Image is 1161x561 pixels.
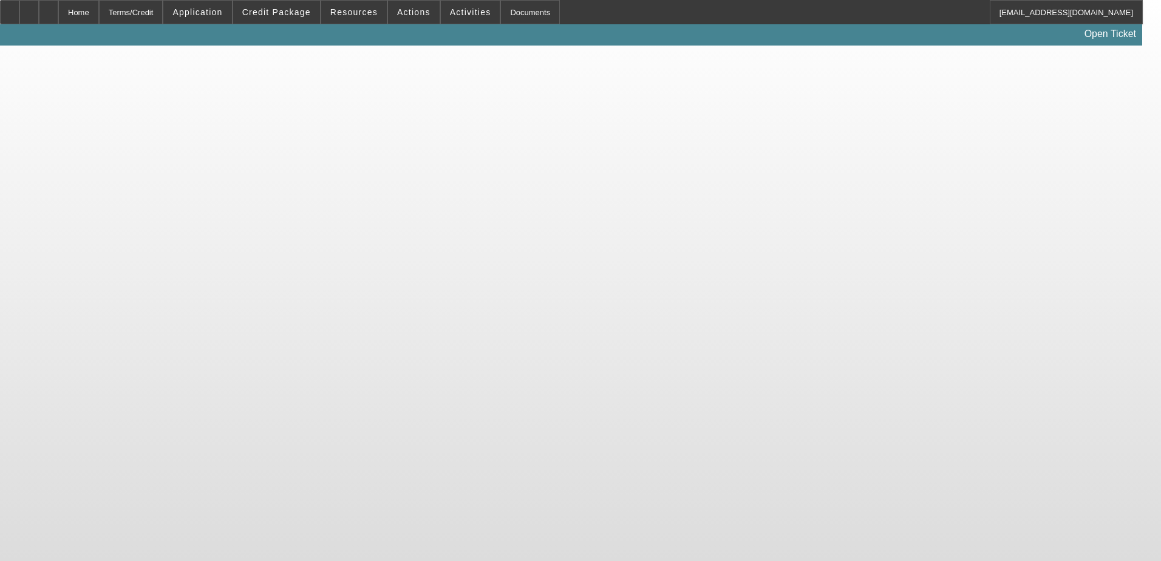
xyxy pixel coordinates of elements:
button: Application [163,1,231,24]
span: Credit Package [242,7,311,17]
span: Application [172,7,222,17]
a: Open Ticket [1080,24,1141,44]
span: Activities [450,7,491,17]
span: Actions [397,7,431,17]
span: Resources [330,7,378,17]
button: Activities [441,1,500,24]
button: Credit Package [233,1,320,24]
button: Actions [388,1,440,24]
button: Resources [321,1,387,24]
